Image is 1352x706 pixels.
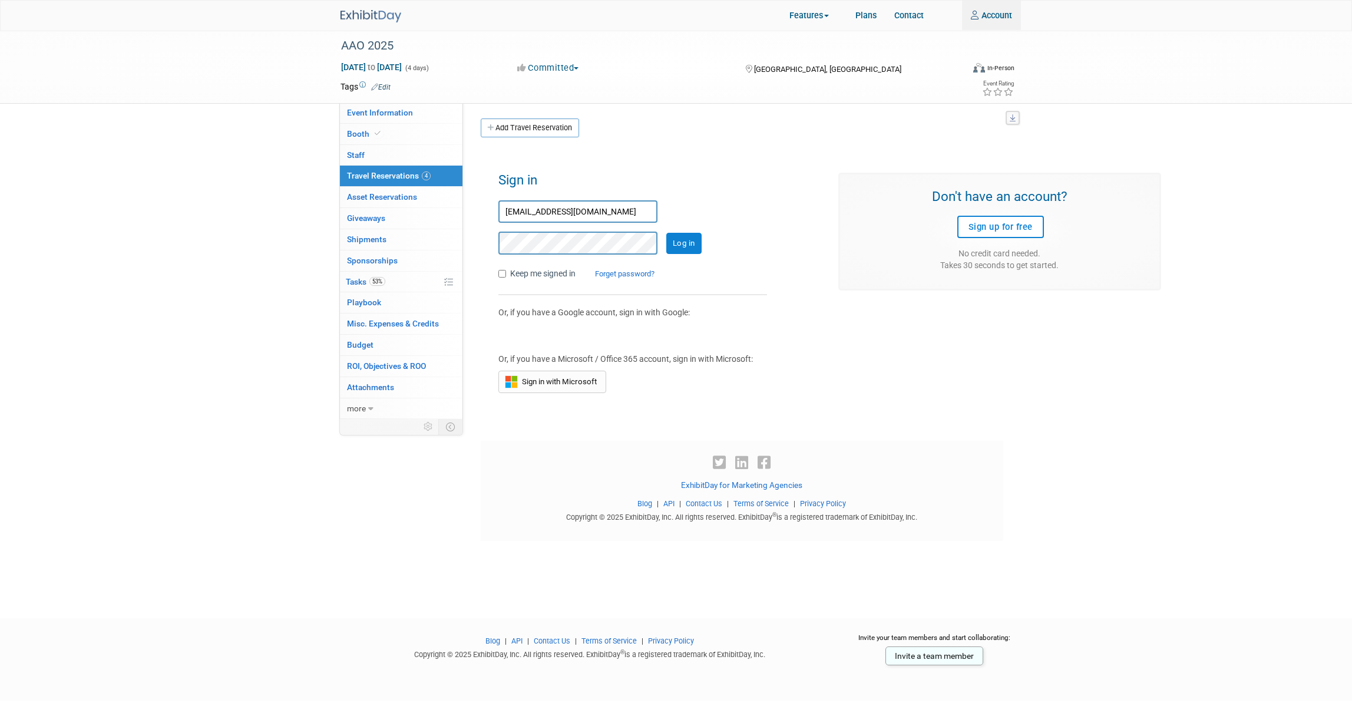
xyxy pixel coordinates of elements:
div: Copyright © 2025 ExhibitDay, Inc. All rights reserved. ExhibitDay is a registered trademark of Ex... [481,509,1003,523]
a: Add Travel Reservation [481,118,579,137]
a: ExhibitDay for Marketing Agencies [681,480,802,490]
span: Sign in with Microsoft [518,377,597,386]
a: Account [962,1,1021,30]
span: [GEOGRAPHIC_DATA], [GEOGRAPHIC_DATA] [754,65,901,74]
a: Attachments [340,377,462,398]
a: Privacy Policy [648,636,694,645]
a: Terms of Service [581,636,637,645]
span: Tasks [346,277,385,286]
a: Shipments [340,229,462,250]
a: Contact Us [534,636,570,645]
img: Format-Inperson.png [973,63,985,72]
h3: Don't have an account? [846,189,1153,206]
span: | [572,636,580,645]
div: Event Format [917,61,1015,79]
a: Misc. Expenses & Credits [340,314,462,334]
span: Asset Reservations [347,192,417,202]
div: Takes 30 seconds to get started. [846,259,1153,271]
td: Tags [341,81,391,93]
a: Staff [340,145,462,166]
a: Sign up for free [957,216,1044,238]
span: Travel Reservations [347,171,431,180]
div: Or, if you have a Microsoft / Office 365 account, sign in with Microsoft: [498,353,758,365]
a: Travel Reservations4 [340,166,462,186]
a: Privacy Policy [800,499,846,508]
span: | [654,499,662,508]
span: | [524,636,532,645]
span: 4 [422,171,431,180]
span: Event Information [347,108,413,117]
input: Email Address [498,200,657,223]
button: Sign in with Microsoft [498,371,606,393]
i: Booth reservation complete [375,130,381,137]
span: | [676,499,684,508]
div: Invite your team members and start collaborating: [857,633,1012,651]
img: ExhibitDay [341,10,401,22]
a: Contact Us [686,499,722,508]
span: Budget [347,340,373,349]
a: Facebook [755,454,773,471]
img: Sign in with Microsoft [505,375,518,388]
span: Giveaways [347,213,385,223]
a: Booth [340,124,462,144]
span: (4 days) [404,64,429,72]
a: LinkedIn [732,454,755,471]
div: Event Rating [982,81,1014,87]
a: Budget [340,335,462,355]
span: ROI, Objectives & ROO [347,361,426,371]
a: Edit [371,83,391,91]
input: Log in [666,233,702,254]
a: Asset Reservations [340,187,462,207]
span: more [347,404,366,413]
a: Twitter [710,454,732,471]
label: Keep me signed in [510,268,576,279]
span: Shipments [347,235,386,244]
span: | [724,499,732,508]
span: [DATE] [DATE] [341,62,402,72]
a: Playbook [340,292,462,313]
span: Playbook [347,298,381,307]
sup: ® [772,512,776,518]
button: Committed [513,62,583,74]
div: Copyright © 2025 ExhibitDay, Inc. All rights reserved. ExhibitDay is a registered trademark of Ex... [341,646,840,660]
a: ROI, Objectives & ROO [340,356,462,377]
a: API [511,636,523,645]
h1: Sign in [498,173,821,194]
span: | [639,636,646,645]
span: Booth [347,129,383,138]
a: Invite a team member [885,646,983,665]
a: Giveaways [340,208,462,229]
iframe: Sign in with Google Button [492,323,613,349]
div: AAO 2025 [337,35,957,57]
span: Attachments [347,382,394,392]
a: Sponsorships [340,250,462,271]
span: 53% [369,277,385,286]
a: Contact [885,1,933,30]
span: Misc. Expenses & Credits [347,319,439,328]
a: Tasks53% [340,272,462,292]
a: Forget password? [577,269,654,278]
span: Staff [347,150,365,160]
a: Plans [847,1,885,30]
a: Blog [485,636,500,645]
div: In-Person [987,64,1014,72]
a: Event Information [340,103,462,123]
td: Toggle Event Tabs [438,419,462,434]
div: No credit card needed. [846,248,1153,259]
a: Features [781,2,847,31]
td: Personalize Event Tab Strip [418,419,439,434]
span: to [366,62,377,72]
a: Blog [637,499,652,508]
a: API [663,499,675,508]
span: Sponsorships [347,256,398,265]
a: more [340,398,462,419]
span: | [791,499,798,508]
span: | [502,636,510,645]
span: Or, if you have a Google account, sign in with Google: [498,308,690,317]
sup: ® [620,649,624,655]
a: Terms of Service [733,499,789,508]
